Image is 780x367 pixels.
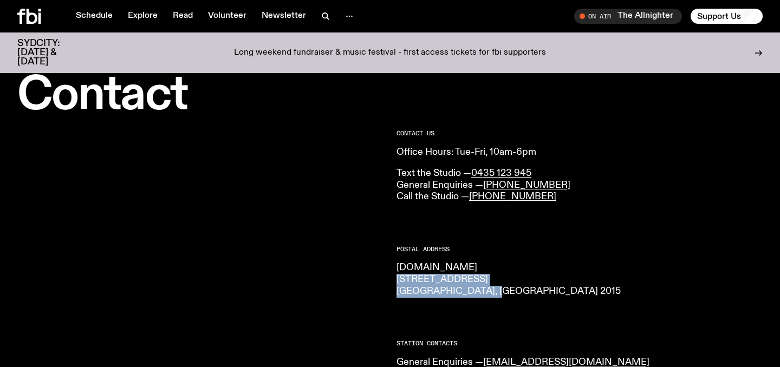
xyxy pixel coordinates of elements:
a: Volunteer [201,9,253,24]
h2: CONTACT US [396,130,763,136]
a: Read [166,9,199,24]
a: 0435 123 945 [471,168,531,178]
span: Support Us [697,11,741,21]
a: Newsletter [255,9,313,24]
h3: SYDCITY: [DATE] & [DATE] [17,39,87,67]
p: Long weekend fundraiser & music festival - first access tickets for fbi supporters [234,48,546,58]
a: [EMAIL_ADDRESS][DOMAIN_NAME] [483,357,649,367]
p: Text the Studio — General Enquiries — Call the Studio — [396,168,763,203]
a: [PHONE_NUMBER] [469,192,556,201]
a: [PHONE_NUMBER] [483,180,570,190]
p: [DOMAIN_NAME] [STREET_ADDRESS] [GEOGRAPHIC_DATA], [GEOGRAPHIC_DATA] 2015 [396,262,763,297]
button: Support Us [691,9,763,24]
p: Office Hours: Tue-Fri, 10am-6pm [396,147,763,159]
h1: Contact [17,74,383,117]
h2: Postal Address [396,246,763,252]
a: Schedule [69,9,119,24]
button: On AirThe Allnighter [574,9,682,24]
a: Explore [121,9,164,24]
h2: Station Contacts [396,340,763,346]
